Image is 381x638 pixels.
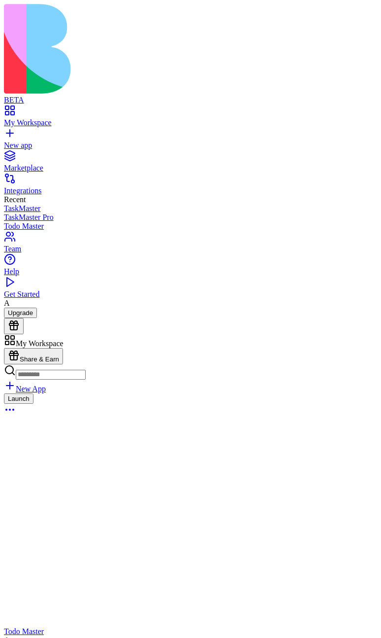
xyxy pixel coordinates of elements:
a: Todo Master [4,222,377,231]
a: Upgrade [4,308,37,317]
button: Launch [4,393,33,404]
div: Integrations [4,186,377,195]
a: New app [4,132,377,150]
a: TaskMaster [4,204,377,213]
a: TaskMaster Pro [4,213,377,222]
div: Get Started [4,290,377,299]
button: Upgrade [4,308,37,318]
a: New App [4,385,46,393]
div: BETA [4,96,377,105]
span: Todo Master [4,627,44,636]
div: New app [4,141,377,150]
span: Recent [4,195,26,204]
a: Integrations [4,177,377,195]
button: Share & Earn [4,348,63,364]
div: Help [4,267,377,276]
a: Get Started [4,281,377,299]
a: My Workspace [4,109,377,127]
span: A [4,299,10,307]
span: Share & Earn [20,355,59,363]
span: My Workspace [16,339,63,348]
a: Help [4,258,377,276]
a: Team [4,236,377,253]
div: Team [4,245,377,253]
a: Marketplace [4,155,377,173]
div: Marketplace [4,164,377,173]
div: My Workspace [4,118,377,127]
